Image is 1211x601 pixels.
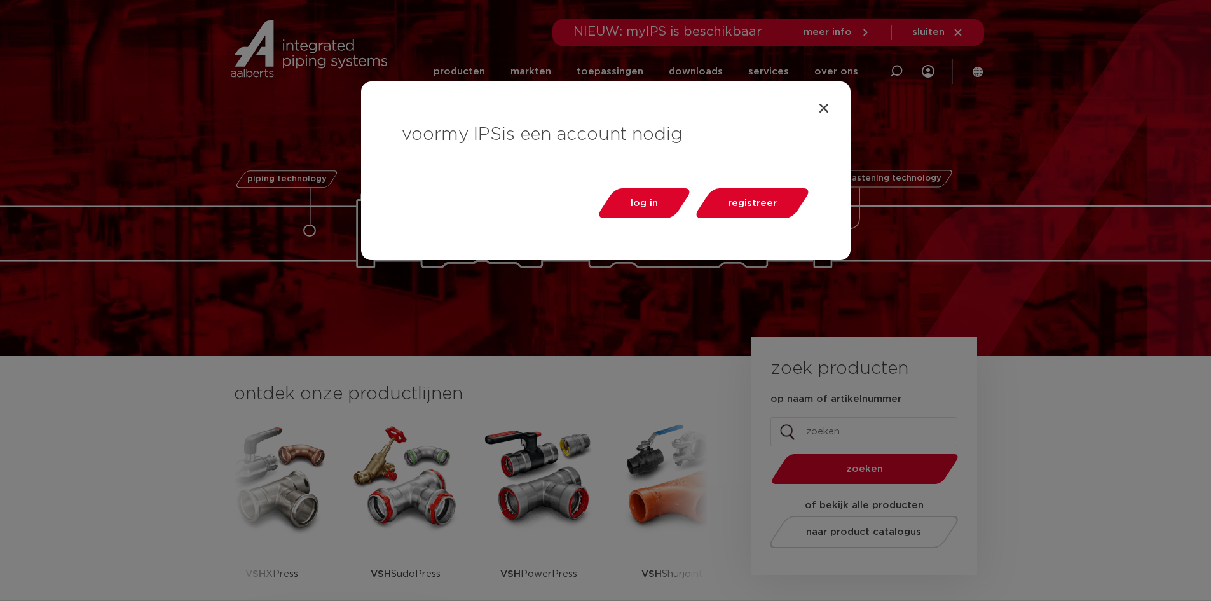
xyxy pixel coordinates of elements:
span: my IPS [441,126,502,144]
span: registreer [728,198,777,208]
a: registreer [692,188,812,218]
h3: voor is een account nodig [402,122,810,148]
span: log in [631,198,658,208]
a: log in [595,188,693,218]
a: Close [818,102,830,114]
